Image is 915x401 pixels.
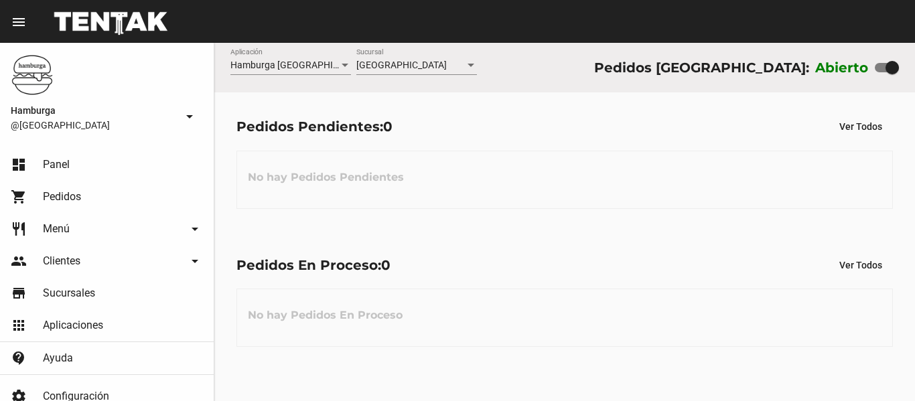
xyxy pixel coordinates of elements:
mat-icon: apps [11,317,27,333]
span: Aplicaciones [43,319,103,332]
span: Panel [43,158,70,171]
img: a65ddfee-66f7-4785-a1a8-41fe12b6fbcb.jpg [11,54,54,96]
span: 0 [381,257,391,273]
span: Clientes [43,254,80,268]
mat-icon: arrow_drop_down [187,221,203,237]
div: Pedidos [GEOGRAPHIC_DATA]: [594,57,809,78]
mat-icon: restaurant [11,221,27,237]
mat-icon: store [11,285,27,301]
span: @[GEOGRAPHIC_DATA] [11,118,176,132]
span: Hamburga [GEOGRAPHIC_DATA] [230,60,368,70]
mat-icon: shopping_cart [11,189,27,205]
h3: No hay Pedidos Pendientes [237,157,415,197]
span: Menú [43,222,70,236]
span: Ver Todos [839,260,882,270]
mat-icon: arrow_drop_down [187,253,203,269]
mat-icon: people [11,253,27,269]
span: Ayuda [43,351,73,365]
mat-icon: arrow_drop_down [182,108,198,125]
h3: No hay Pedidos En Proceso [237,295,413,335]
span: Ver Todos [839,121,882,132]
button: Ver Todos [829,253,893,277]
span: Pedidos [43,190,81,204]
span: Sucursales [43,287,95,300]
div: Pedidos Pendientes: [236,116,393,137]
span: 0 [383,118,393,135]
button: Ver Todos [829,114,893,139]
span: [GEOGRAPHIC_DATA] [356,60,447,70]
mat-icon: menu [11,14,27,30]
label: Abierto [815,57,869,78]
mat-icon: dashboard [11,157,27,173]
div: Pedidos En Proceso: [236,254,391,276]
span: Hamburga [11,102,176,118]
mat-icon: contact_support [11,350,27,366]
